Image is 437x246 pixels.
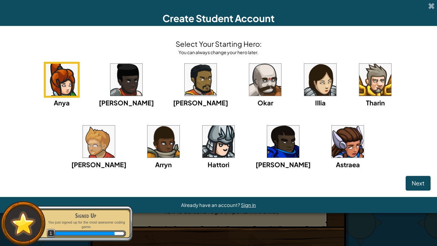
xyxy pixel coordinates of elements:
[176,49,262,55] div: You can always change your hero later.
[83,126,115,158] img: portrait.png
[99,99,154,107] span: [PERSON_NAME]
[406,176,431,191] button: Next
[45,211,126,220] div: Signed Up
[315,99,326,107] span: Illia
[173,99,228,107] span: [PERSON_NAME]
[71,160,126,168] span: [PERSON_NAME]
[9,209,38,238] img: default.png
[45,220,126,229] p: You just signed up for the most awesome coding game.
[155,160,172,168] span: Arryn
[332,126,364,158] img: portrait.png
[176,39,262,49] h4: Select Your Starting Hero:
[185,64,217,96] img: portrait.png
[47,229,55,238] span: 1
[181,202,241,208] span: Already have an account?
[258,99,273,107] span: Okar
[412,179,425,187] span: Next
[267,126,299,158] img: portrait.png
[359,64,391,96] img: portrait.png
[249,64,281,96] img: portrait.png
[366,99,385,107] span: Tharin
[54,99,70,107] span: Anya
[256,160,311,168] span: [PERSON_NAME]
[110,64,142,96] img: portrait.png
[46,64,78,96] img: portrait.png
[147,126,179,158] img: portrait.png
[208,160,229,168] span: Hattori
[241,202,256,208] a: Sign in
[336,160,360,168] span: Astraea
[203,126,234,158] img: portrait.png
[163,12,274,24] span: Create Student Account
[304,64,336,96] img: portrait.png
